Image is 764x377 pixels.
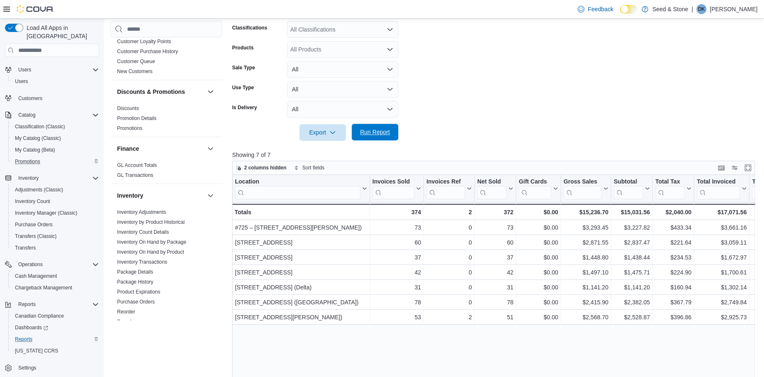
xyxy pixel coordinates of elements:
button: Inventory [117,191,204,200]
div: 0 [426,283,472,293]
div: Gift Cards [519,178,551,186]
button: Transfers (Classic) [8,230,102,242]
a: Purchase Orders [117,299,155,305]
label: Use Type [232,84,254,91]
button: Location [235,178,367,199]
div: 2 [426,207,472,217]
div: 53 [372,313,421,323]
span: Dashboards [15,324,48,331]
button: Settings [2,362,102,374]
div: $2,749.84 [697,298,747,308]
div: $1,497.10 [563,268,608,278]
div: $1,141.20 [614,283,650,293]
div: 42 [372,268,421,278]
span: Product Expirations [117,289,160,295]
div: $221.64 [655,238,691,248]
div: $2,415.90 [563,298,608,308]
div: $0.00 [519,298,558,308]
div: [STREET_ADDRESS] ([GEOGRAPHIC_DATA]) [235,298,367,308]
span: Cash Management [12,271,99,281]
span: [US_STATE] CCRS [15,348,58,354]
input: Dark Mode [620,5,637,14]
span: Users [12,76,99,86]
div: $15,236.70 [563,207,608,217]
div: Subtotal [614,178,643,186]
button: Users [2,64,102,76]
div: 73 [372,223,421,233]
button: Reports [15,299,39,309]
div: $1,302.14 [697,283,747,293]
button: Inventory Manager (Classic) [8,207,102,219]
div: Customer [110,27,222,80]
span: Customer Queue [117,58,155,65]
a: Package Details [117,269,153,275]
div: [STREET_ADDRESS] [235,253,367,263]
div: $0.00 [519,313,558,323]
button: 2 columns hidden [233,163,290,173]
span: New Customers [117,68,152,75]
span: Catalog [15,110,99,120]
span: Customer Purchase History [117,48,178,55]
button: Canadian Compliance [8,310,102,322]
div: $0.00 [519,238,558,248]
button: Enter fullscreen [743,163,753,173]
a: Promotion Details [117,115,157,121]
span: Inventory Count [12,196,99,206]
button: Adjustments (Classic) [8,184,102,196]
span: My Catalog (Classic) [15,135,61,142]
div: 60 [372,238,421,248]
button: [US_STATE] CCRS [8,345,102,357]
span: Canadian Compliance [12,311,99,321]
span: Promotions [15,158,40,165]
a: Promotions [117,125,142,131]
button: Invoices Ref [426,178,472,199]
div: Net Sold [477,178,507,199]
button: Gross Sales [563,178,608,199]
a: Inventory Count Details [117,229,169,235]
span: Inventory Count Details [117,229,169,235]
div: $1,672.97 [697,253,747,263]
span: Reports [12,334,99,344]
span: DK [698,4,705,14]
a: Package History [117,279,153,285]
div: $0.00 [519,207,558,217]
span: Promotion Details [117,115,157,122]
button: My Catalog (Classic) [8,132,102,144]
div: [STREET_ADDRESS][PERSON_NAME]) [235,313,367,323]
span: Adjustments (Classic) [12,185,99,195]
div: Net Sold [477,178,507,186]
div: $234.53 [655,253,691,263]
h3: Inventory [117,191,143,200]
div: 0 [426,238,472,248]
span: Chargeback Management [15,284,72,291]
a: New Customers [117,69,152,74]
a: Dashboards [12,323,51,333]
button: Inventory [15,173,42,183]
span: Operations [18,261,43,268]
span: Discounts [117,105,139,112]
button: Keyboard shortcuts [716,163,726,173]
label: Classifications [232,24,267,31]
a: Dashboards [8,322,102,333]
button: Sort fields [291,163,328,173]
div: $224.90 [655,268,691,278]
div: $2,871.55 [563,238,608,248]
div: $3,059.11 [697,238,747,248]
a: Reports [12,334,36,344]
a: Customer Queue [117,59,155,64]
div: $0.00 [519,223,558,233]
div: 372 [477,207,513,217]
div: Total Tax [655,178,685,199]
span: Sort fields [302,164,324,171]
span: Inventory Count [15,198,50,205]
button: Inventory [2,172,102,184]
a: Inventory Count [12,196,54,206]
button: Run Report [352,124,398,140]
p: Showing 7 of 7 [232,151,760,159]
div: $3,293.45 [563,223,608,233]
div: Subtotal [614,178,643,199]
span: Operations [15,259,99,269]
